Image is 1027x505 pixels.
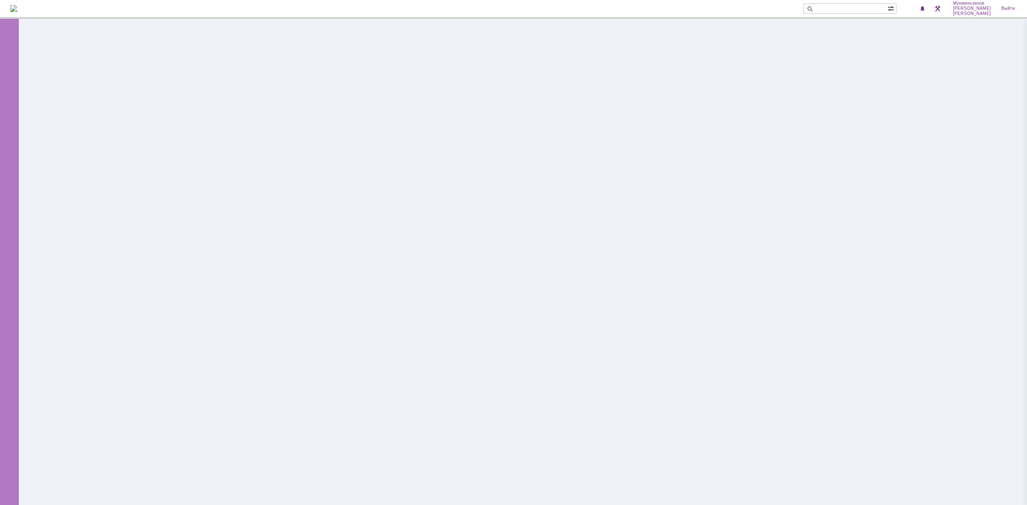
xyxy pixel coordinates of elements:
img: logo [10,5,17,12]
a: Перейти в интерфейс администратора [932,3,943,14]
a: Перейти на домашнюю страницу [10,5,17,12]
span: Расширенный поиск [887,4,896,12]
span: [PERSON_NAME] [953,11,991,16]
span: Мукминьзянов [953,1,991,6]
span: [PERSON_NAME] [953,6,991,11]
